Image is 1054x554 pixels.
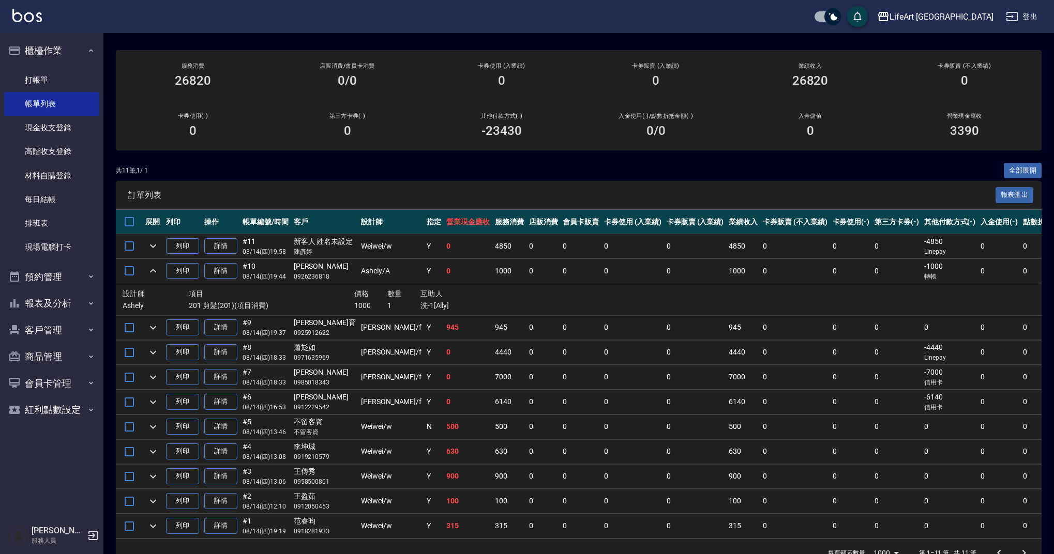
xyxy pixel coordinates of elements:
[664,414,727,439] td: 0
[492,439,526,464] td: 630
[652,73,659,88] h3: 0
[444,390,492,414] td: 0
[294,328,356,337] p: 0925912622
[560,439,601,464] td: 0
[978,390,1020,414] td: 0
[444,414,492,439] td: 500
[143,210,163,234] th: 展開
[294,477,356,486] p: 0958500801
[4,116,99,140] a: 現金收支登錄
[560,340,601,364] td: 0
[601,340,664,364] td: 0
[924,247,976,256] p: Linepay
[243,353,289,362] p: 08/14 (四) 18:33
[240,365,291,389] td: #7
[492,234,526,258] td: 4850
[526,210,561,234] th: 店販消費
[978,414,1020,439] td: 0
[128,63,258,69] h3: 服務消費
[444,210,492,234] th: 營業現金應收
[387,300,420,311] p: 1
[243,272,289,281] p: 08/14 (四) 19:44
[444,234,492,258] td: 0
[32,536,84,545] p: 服務人員
[358,365,424,389] td: [PERSON_NAME] /f
[922,439,978,464] td: 0
[830,365,872,389] td: 0
[760,259,830,283] td: 0
[4,211,99,235] a: 排班表
[872,340,922,364] td: 0
[8,525,29,546] img: Person
[526,390,561,414] td: 0
[4,317,99,344] button: 客戶管理
[145,370,161,385] button: expand row
[890,10,993,23] div: LifeArt [GEOGRAPHIC_DATA]
[240,390,291,414] td: #6
[872,414,922,439] td: 0
[526,315,561,340] td: 0
[243,378,289,387] p: 08/14 (四) 18:33
[145,238,161,254] button: expand row
[996,190,1034,199] a: 報表匯出
[420,289,443,298] span: 互助人
[189,289,204,298] span: 項目
[1004,163,1042,179] button: 全部展開
[492,259,526,283] td: 1000
[560,414,601,439] td: 0
[294,417,356,427] div: 不留客資
[745,113,875,119] h2: 入金儲值
[240,464,291,488] td: #3
[526,439,561,464] td: 0
[204,344,237,360] a: 詳情
[760,439,830,464] td: 0
[526,464,561,488] td: 0
[760,365,830,389] td: 0
[145,394,161,410] button: expand row
[726,315,760,340] td: 945
[760,340,830,364] td: 0
[664,234,727,258] td: 0
[664,464,727,488] td: 0
[282,113,412,119] h2: 第三方卡券(-)
[166,263,199,279] button: 列印
[726,210,760,234] th: 業績收入
[4,370,99,397] button: 會員卡管理
[424,390,444,414] td: Y
[961,73,968,88] h3: 0
[760,234,830,258] td: 0
[294,272,356,281] p: 0926236818
[560,315,601,340] td: 0
[664,365,727,389] td: 0
[560,390,601,414] td: 0
[872,315,922,340] td: 0
[358,439,424,464] td: Weiwei /w
[807,124,814,138] h3: 0
[424,340,444,364] td: Y
[4,343,99,370] button: 商品管理
[243,328,289,337] p: 08/14 (四) 19:37
[240,439,291,464] td: #4
[492,390,526,414] td: 6140
[294,441,356,452] div: 李坤城
[873,6,998,27] button: LifeArt [GEOGRAPHIC_DATA]
[664,390,727,414] td: 0
[922,340,978,364] td: -4440
[204,369,237,385] a: 詳情
[526,414,561,439] td: 0
[601,414,664,439] td: 0
[204,493,237,509] a: 詳情
[526,489,561,513] td: 0
[444,340,492,364] td: 0
[726,464,760,488] td: 900
[560,210,601,234] th: 會員卡販賣
[116,166,148,175] p: 共 11 筆, 1 / 1
[444,439,492,464] td: 630
[996,187,1034,203] button: 報表匯出
[560,234,601,258] td: 0
[420,300,520,311] p: 洗-1[Ally]
[481,124,522,138] h3: -23430
[492,365,526,389] td: 7000
[145,494,161,509] button: expand row
[760,390,830,414] td: 0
